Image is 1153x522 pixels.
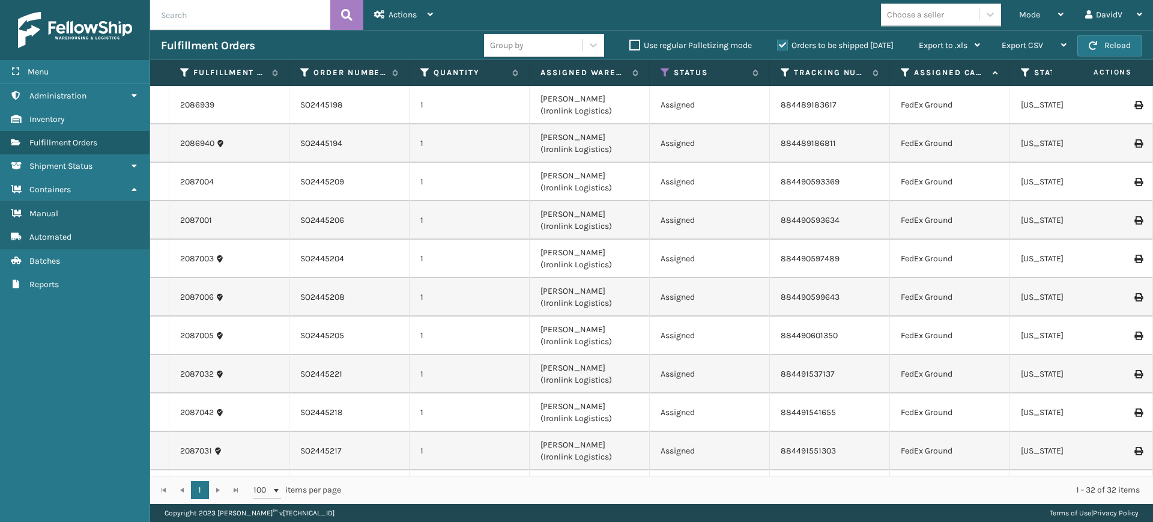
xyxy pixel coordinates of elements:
span: Manual [29,208,58,219]
td: SO2445218 [289,393,410,432]
td: SO2445208 [289,278,410,317]
a: 884491551303 [781,446,836,456]
a: 884489183617 [781,100,837,110]
td: SO2445217 [289,432,410,470]
td: [US_STATE] [1010,86,1130,124]
td: 1 [410,317,530,355]
td: SO2445204 [289,240,410,278]
td: [US_STATE] [1010,317,1130,355]
label: Assigned Warehouse [540,67,626,78]
td: [US_STATE] [1010,470,1130,509]
label: Tracking Number [794,67,867,78]
a: 2086940 [180,138,214,150]
i: Print Label [1134,332,1142,340]
span: Actions [389,10,417,20]
td: [US_STATE] [1010,240,1130,278]
td: FedEx Ground [890,201,1010,240]
label: Orders to be shipped [DATE] [777,40,894,50]
span: Inventory [29,114,65,124]
a: 884490597489 [781,253,840,264]
a: 1 [191,481,209,499]
td: Assigned [650,317,770,355]
td: [PERSON_NAME] (Ironlink Logistics) [530,240,650,278]
span: items per page [253,481,341,499]
i: Print Label [1134,178,1142,186]
td: Assigned [650,86,770,124]
span: Menu [28,67,49,77]
td: [PERSON_NAME] (Ironlink Logistics) [530,201,650,240]
span: Fulfillment Orders [29,138,97,148]
td: FedEx Ground [890,432,1010,470]
td: Assigned [650,240,770,278]
td: [PERSON_NAME] (Ironlink Logistics) [530,355,650,393]
div: | [1050,504,1139,522]
td: [US_STATE] [1010,124,1130,163]
a: 2087005 [180,330,214,342]
td: Assigned [650,355,770,393]
td: [US_STATE] [1010,163,1130,201]
a: Terms of Use [1050,509,1091,517]
td: 1 [410,124,530,163]
td: 1 [410,355,530,393]
td: [US_STATE] [1010,393,1130,432]
td: [PERSON_NAME] (Ironlink Logistics) [530,317,650,355]
td: FedEx Ground [890,317,1010,355]
i: Print Label [1134,370,1142,378]
td: 1 [410,432,530,470]
td: [PERSON_NAME] (Ironlink Logistics) [530,470,650,509]
td: SO2445198 [289,86,410,124]
a: 884489186811 [781,138,836,148]
a: Privacy Policy [1093,509,1139,517]
a: 2086939 [180,99,214,111]
td: FedEx Ground [890,163,1010,201]
div: Group by [490,39,524,52]
span: Containers [29,184,71,195]
label: Quantity [434,67,506,78]
a: 2087042 [180,407,214,419]
div: Choose a seller [887,8,944,21]
td: 1 [410,86,530,124]
span: 100 [253,484,271,496]
a: 884490601350 [781,330,838,341]
td: SO2445205 [289,317,410,355]
span: Export to .xls [919,40,967,50]
i: Print Label [1134,255,1142,263]
td: [US_STATE] [1010,432,1130,470]
span: Export CSV [1002,40,1043,50]
button: Reload [1077,35,1142,56]
td: 1 [410,470,530,509]
label: Use regular Palletizing mode [629,40,752,50]
i: Print Label [1134,216,1142,225]
td: SO2445194 [289,124,410,163]
div: 1 - 32 of 32 items [358,484,1140,496]
td: [US_STATE] [1010,355,1130,393]
td: [PERSON_NAME] (Ironlink Logistics) [530,432,650,470]
td: 1 [410,240,530,278]
td: SO2445209 [289,163,410,201]
td: Assigned [650,124,770,163]
i: Print Label [1134,139,1142,148]
td: [PERSON_NAME] (Ironlink Logistics) [530,163,650,201]
span: Actions [1056,62,1139,82]
td: 1 [410,278,530,317]
td: 1 [410,201,530,240]
span: Reports [29,279,59,290]
span: Mode [1019,10,1040,20]
td: FedEx Ground [890,470,1010,509]
td: [PERSON_NAME] (Ironlink Logistics) [530,86,650,124]
td: [PERSON_NAME] (Ironlink Logistics) [530,393,650,432]
td: Assigned [650,470,770,509]
td: Assigned [650,393,770,432]
i: Print Label [1134,447,1142,455]
a: 884491541655 [781,407,836,417]
label: State [1034,67,1107,78]
a: 884490593369 [781,177,840,187]
td: 1 [410,393,530,432]
td: 1 [410,163,530,201]
label: Assigned Carrier Service [914,67,987,78]
td: Assigned [650,278,770,317]
span: Batches [29,256,60,266]
td: [PERSON_NAME] (Ironlink Logistics) [530,124,650,163]
td: SO2445206 [289,201,410,240]
td: [PERSON_NAME] (Ironlink Logistics) [530,278,650,317]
